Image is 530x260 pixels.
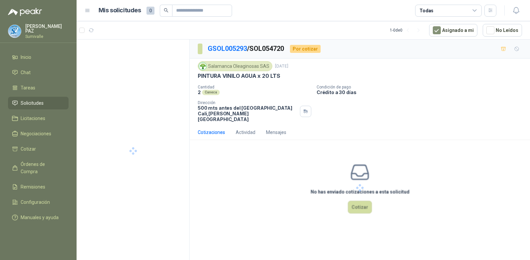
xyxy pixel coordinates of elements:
span: Órdenes de Compra [21,161,62,175]
div: Salamanca Oleaginosas SAS [198,61,272,71]
span: Cotizar [21,145,36,153]
a: Órdenes de Compra [8,158,69,178]
p: Dirección [198,100,297,105]
a: Cotizar [8,143,69,155]
p: 500 mts antes del [GEOGRAPHIC_DATA] Cali , [PERSON_NAME][GEOGRAPHIC_DATA] [198,105,297,122]
p: 2 [198,89,201,95]
p: / SOL054720 [208,44,285,54]
div: Todas [419,7,433,14]
a: Inicio [8,51,69,64]
p: Sumivalle [25,35,69,39]
a: Configuración [8,196,69,208]
a: Solicitudes [8,97,69,109]
div: Actividad [236,129,255,136]
span: Chat [21,69,31,76]
a: Tareas [8,81,69,94]
div: Caneca [202,90,220,95]
p: PINTURA VINILO AGUA x 20 LTS [198,72,280,79]
p: Crédito a 30 días [317,89,527,95]
div: Cotizaciones [198,129,225,136]
span: Manuales y ayuda [21,214,59,221]
a: GSOL005293 [208,45,247,53]
button: Asignado a mi [429,24,477,37]
p: [PERSON_NAME] PAZ [25,24,69,33]
span: 0 [146,7,154,15]
div: Mensajes [266,129,286,136]
span: Tareas [21,84,35,91]
span: Inicio [21,54,31,61]
div: Por cotizar [290,45,321,53]
p: Condición de pago [317,85,527,89]
span: Licitaciones [21,115,45,122]
span: search [164,8,168,13]
a: Manuales y ayuda [8,211,69,224]
span: Solicitudes [21,99,44,107]
span: Configuración [21,198,50,206]
span: Remisiones [21,183,45,191]
a: Negociaciones [8,127,69,140]
p: [DATE] [275,63,288,69]
img: Logo peakr [8,8,42,16]
div: 1 - 0 de 0 [390,25,424,36]
img: Company Logo [199,63,206,70]
a: Remisiones [8,181,69,193]
img: Company Logo [8,25,21,38]
p: Cantidad [198,85,311,89]
span: Negociaciones [21,130,51,137]
h1: Mis solicitudes [99,6,141,15]
a: Chat [8,66,69,79]
button: No Leídos [483,24,522,37]
a: Licitaciones [8,112,69,125]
